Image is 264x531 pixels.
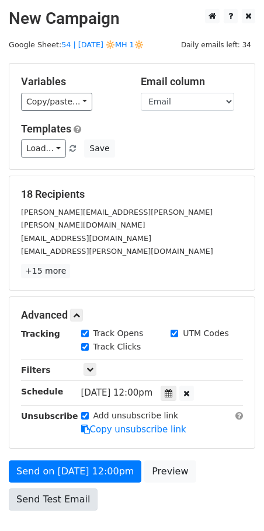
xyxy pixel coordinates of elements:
[9,488,98,511] a: Send Test Email
[206,475,264,531] iframe: Chat Widget
[81,387,153,398] span: [DATE] 12:00pm
[21,93,92,111] a: Copy/paste...
[183,327,228,340] label: UTM Codes
[21,234,151,243] small: [EMAIL_ADDRESS][DOMAIN_NAME]
[93,410,179,422] label: Add unsubscribe link
[21,188,243,201] h5: 18 Recipients
[21,123,71,135] a: Templates
[93,341,141,353] label: Track Clicks
[84,139,114,158] button: Save
[21,264,70,278] a: +15 more
[21,139,66,158] a: Load...
[144,460,196,483] a: Preview
[177,40,255,49] a: Daily emails left: 34
[21,329,60,338] strong: Tracking
[141,75,243,88] h5: Email column
[21,75,123,88] h5: Variables
[21,309,243,322] h5: Advanced
[21,365,51,375] strong: Filters
[21,387,63,396] strong: Schedule
[9,460,141,483] a: Send on [DATE] 12:00pm
[93,327,144,340] label: Track Opens
[21,411,78,421] strong: Unsubscribe
[81,424,186,435] a: Copy unsubscribe link
[21,247,213,256] small: [EMAIL_ADDRESS][PERSON_NAME][DOMAIN_NAME]
[61,40,144,49] a: 54 | [DATE] 🔆MH 1🔆
[21,208,213,230] small: [PERSON_NAME][EMAIL_ADDRESS][PERSON_NAME][PERSON_NAME][DOMAIN_NAME]
[9,40,144,49] small: Google Sheet:
[9,9,255,29] h2: New Campaign
[177,39,255,51] span: Daily emails left: 34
